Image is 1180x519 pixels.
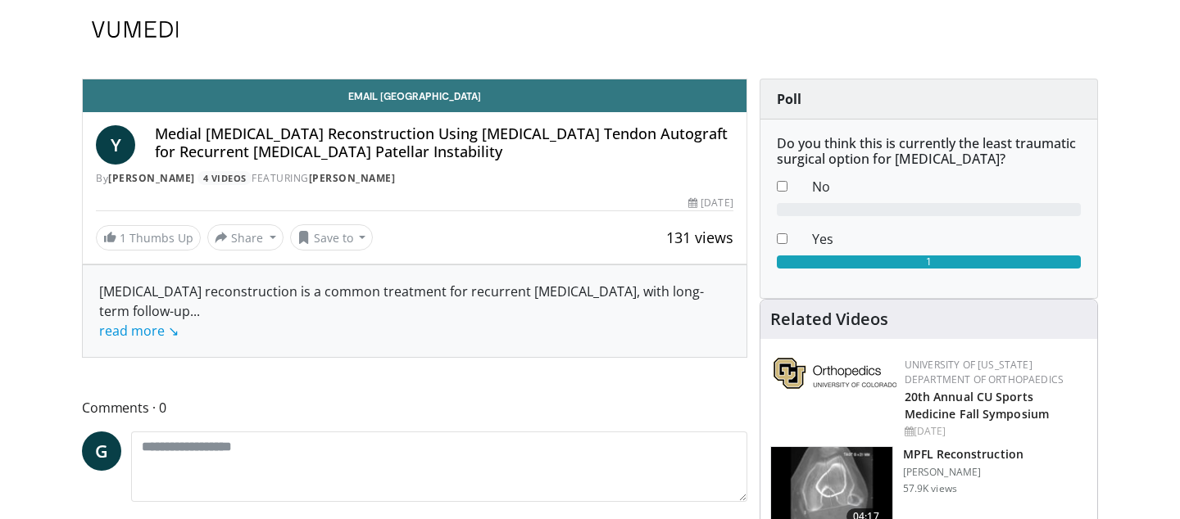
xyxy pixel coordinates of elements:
a: 20th Annual CU Sports Medicine Fall Symposium [905,389,1049,422]
a: Y [96,125,135,165]
span: Comments 0 [82,397,747,418]
div: [DATE] [905,424,1084,439]
a: Email [GEOGRAPHIC_DATA] [83,79,747,112]
a: [PERSON_NAME] [108,171,195,185]
div: 1 [777,255,1081,269]
p: [PERSON_NAME] [903,466,1023,479]
span: 131 views [666,228,733,247]
a: [PERSON_NAME] [309,171,396,185]
img: 355603a8-37da-49b6-856f-e00d7e9307d3.png.150x105_q85_autocrop_double_scale_upscale_version-0.2.png [774,358,896,389]
div: By FEATURING [96,171,733,186]
a: University of [US_STATE] Department of Orthopaedics [905,358,1064,386]
div: [MEDICAL_DATA] reconstruction is a common treatment for recurrent [MEDICAL_DATA], with long-term ... [99,282,730,341]
a: read more ↘ [99,322,179,340]
dd: Yes [800,229,1093,249]
h6: Do you think this is currently the least traumatic surgical option for [MEDICAL_DATA]? [777,136,1081,167]
h3: MPFL Reconstruction [903,446,1023,463]
div: [DATE] [688,196,733,210]
button: Share [207,224,284,250]
button: Save to [290,224,374,250]
img: VuMedi Logo [92,21,179,38]
strong: Poll [777,90,801,108]
p: 57.9K views [903,482,957,495]
span: 1 [120,230,126,246]
dd: No [800,177,1093,196]
h4: Medial [MEDICAL_DATA] Reconstruction Using [MEDICAL_DATA] Tendon Autograft for Recurrent [MEDICAL... [155,125,733,160]
h4: Related Videos [770,309,888,329]
a: 1 Thumbs Up [96,225,201,250]
a: G [82,431,121,471]
a: 4 Videos [197,171,252,185]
